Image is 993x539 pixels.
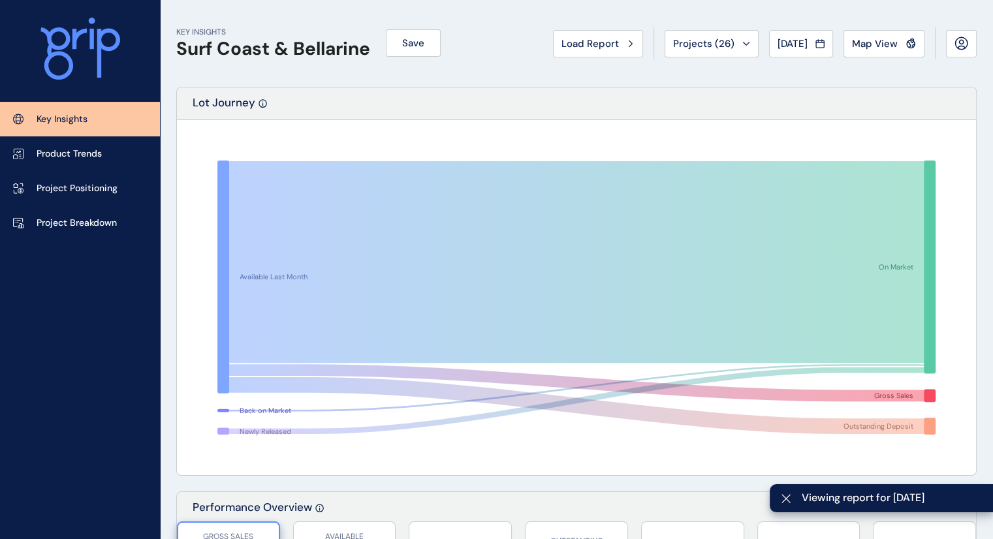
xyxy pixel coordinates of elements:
button: Save [386,29,441,57]
p: KEY INSIGHTS [176,27,370,38]
button: Load Report [553,30,643,57]
span: Load Report [561,37,619,50]
button: [DATE] [769,30,833,57]
button: Map View [843,30,924,57]
p: Key Insights [37,113,87,126]
span: Map View [852,37,898,50]
span: [DATE] [778,37,808,50]
h1: Surf Coast & Bellarine [176,38,370,60]
span: Save [402,37,424,50]
p: Project Positioning [37,182,118,195]
p: Product Trends [37,147,102,161]
span: Projects ( 26 ) [673,37,734,50]
p: Lot Journey [193,95,255,119]
p: Project Breakdown [37,217,117,230]
button: Projects (26) [665,30,759,57]
span: Viewing report for [DATE] [802,491,983,505]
